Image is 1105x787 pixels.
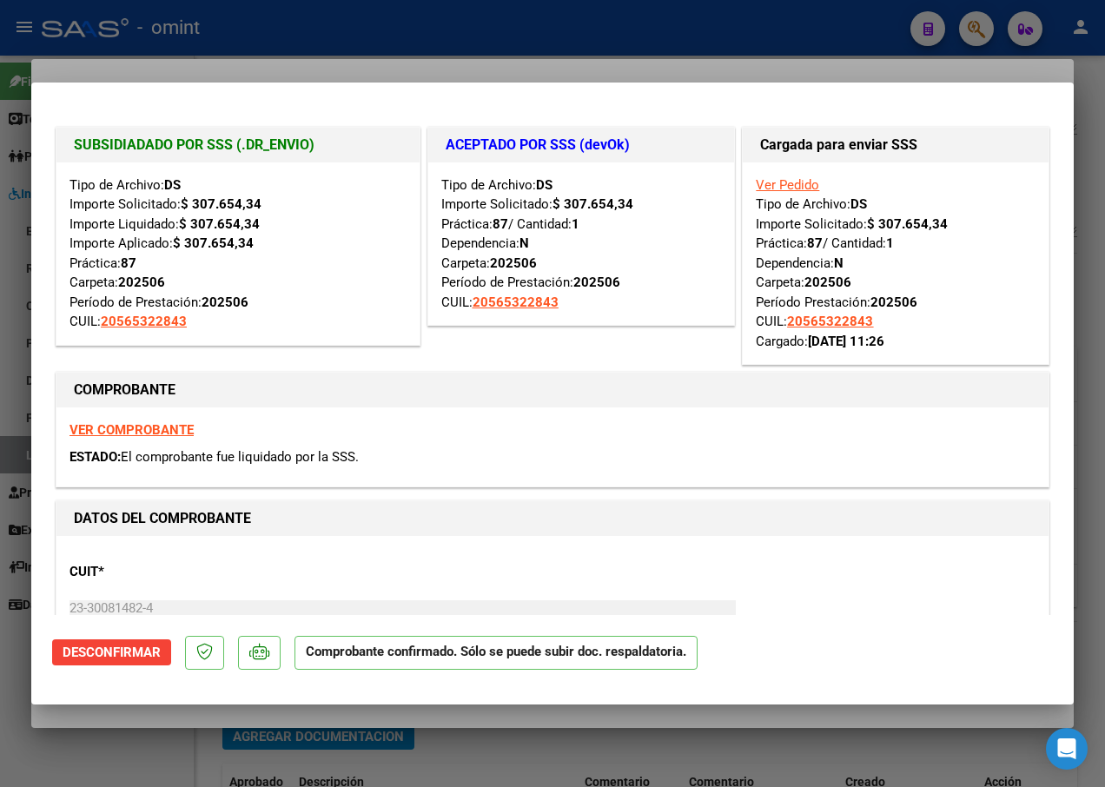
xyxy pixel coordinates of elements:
strong: DS [536,177,552,193]
strong: 202506 [490,255,537,271]
strong: $ 307.654,34 [552,196,633,212]
strong: 202506 [118,274,165,290]
strong: COMPROBANTE [74,381,175,398]
div: Tipo de Archivo: Importe Solicitado: Importe Liquidado: Importe Aplicado: Práctica: Carpeta: Perí... [69,175,407,332]
span: Desconfirmar [63,645,161,660]
strong: 87 [493,216,508,232]
span: 20565322843 [473,294,559,310]
strong: $ 307.654,34 [867,216,948,232]
strong: 87 [807,235,823,251]
strong: 87 [121,255,136,271]
strong: DATOS DEL COMPROBANTE [74,510,251,526]
strong: 202506 [202,294,248,310]
span: 20565322843 [101,314,187,329]
strong: 1 [572,216,579,232]
strong: N [519,235,529,251]
strong: 1 [886,235,894,251]
strong: $ 307.654,34 [173,235,254,251]
div: Tipo de Archivo: Importe Solicitado: Práctica: / Cantidad: Dependencia: Carpeta: Período de Prest... [441,175,722,313]
strong: [DATE] 11:26 [808,334,884,349]
a: VER COMPROBANTE [69,422,194,438]
strong: N [834,255,844,271]
strong: 202506 [804,274,851,290]
p: Comprobante confirmado. Sólo se puede subir doc. respaldatoria. [294,636,698,670]
span: 20565322843 [787,314,873,329]
span: El comprobante fue liquidado por la SSS. [121,449,359,465]
p: CUIT [69,562,360,582]
strong: DS [164,177,181,193]
h1: ACEPTADO POR SSS (devOk) [446,135,718,155]
div: Tipo de Archivo: Importe Solicitado: Práctica: / Cantidad: Dependencia: Carpeta: Período Prestaci... [756,175,1036,352]
strong: 202506 [870,294,917,310]
h1: SUBSIDIADADO POR SSS (.DR_ENVIO) [74,135,402,155]
span: ESTADO: [69,449,121,465]
button: Desconfirmar [52,639,171,665]
h1: Cargada para enviar SSS [760,135,1031,155]
strong: $ 307.654,34 [179,216,260,232]
div: Open Intercom Messenger [1046,728,1088,770]
a: Ver Pedido [756,177,819,193]
strong: 202506 [573,274,620,290]
strong: $ 307.654,34 [181,196,261,212]
strong: DS [850,196,867,212]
